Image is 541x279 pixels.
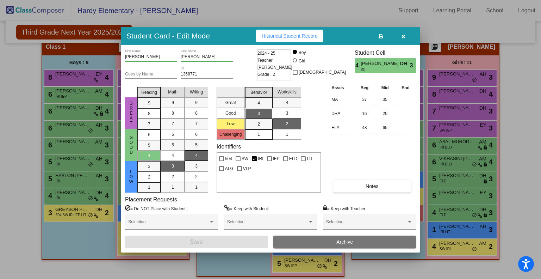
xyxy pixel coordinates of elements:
span: Great [128,101,135,126]
span: DH [400,60,410,67]
th: Mid [375,84,395,92]
span: 1 [172,184,174,190]
span: 3 [410,61,416,70]
span: 7 [148,121,150,127]
span: Archive [336,239,353,245]
span: 2 [286,121,288,127]
span: Grade : 2 [257,71,275,78]
span: 2024 - 25 [257,50,275,57]
button: Archive [273,236,416,248]
span: 2 [257,121,260,127]
span: Writing [190,89,203,95]
span: Save [190,239,203,245]
span: 3 [172,163,174,169]
span: 8 [195,110,198,116]
span: 1 [148,184,150,190]
span: Low [128,169,135,184]
span: 9 [172,99,174,106]
button: Notes [333,180,411,193]
span: 4 [148,152,150,159]
th: End [395,84,416,92]
span: [PERSON_NAME] [361,60,400,67]
span: IRI [258,154,263,163]
span: 4 [172,152,174,159]
span: 6 [195,131,198,138]
span: 3 [148,163,150,170]
label: = Do NOT Place with Student: [125,205,187,212]
div: Girl [298,58,305,64]
span: Reading [141,89,157,96]
span: 4 [355,61,361,70]
span: 2 [172,174,174,180]
input: goes by name [125,72,177,77]
span: 5 [172,142,174,148]
button: Historical Student Record [256,30,323,42]
span: 6 [172,131,174,138]
th: Asses [330,84,354,92]
span: Math [168,89,178,95]
span: 3 [195,163,198,169]
span: 8 [148,110,150,117]
span: 3 [257,110,260,117]
span: 7 [195,121,198,127]
div: Boy [298,49,306,56]
span: [DEMOGRAPHIC_DATA] [299,68,346,77]
button: Save [125,236,268,248]
span: Workskills [278,89,297,95]
th: Beg [354,84,375,92]
span: LIT [307,154,313,163]
span: Historical Student Record [262,33,318,39]
span: ELD [289,154,297,163]
span: 2 [148,174,150,180]
input: Enter ID [181,72,233,77]
span: Good [128,135,135,155]
input: assessment [331,122,352,133]
span: VLP [243,164,251,173]
span: IEP [273,154,280,163]
span: IRI [361,67,395,73]
span: 504 [225,154,232,163]
span: 5 [195,142,198,148]
input: assessment [331,94,352,105]
span: 1 [195,184,198,190]
span: 8 [172,110,174,116]
span: 6 [148,132,150,138]
span: 2 [195,174,198,180]
span: 3 [286,110,288,116]
label: = Keep with Teacher: [323,205,367,212]
input: assessment [331,108,352,119]
span: 4 [195,152,198,159]
span: SW [242,154,248,163]
span: ALG [225,164,234,173]
span: 9 [148,100,150,106]
span: Teacher: [PERSON_NAME] [257,57,292,71]
span: 5 [148,142,150,148]
span: 1 [286,131,288,138]
span: 7 [172,121,174,127]
h3: Student Card - Edit Mode [126,31,210,40]
label: = Keep with Student: [224,205,269,212]
span: 4 [286,99,288,106]
span: Behavior [250,89,267,96]
span: Notes [366,183,379,189]
span: 4 [257,100,260,106]
label: Identifiers [217,143,241,150]
label: Placement Requests [125,196,177,203]
span: 1 [257,131,260,138]
span: 9 [195,99,198,106]
h3: Student Cell [355,49,416,56]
